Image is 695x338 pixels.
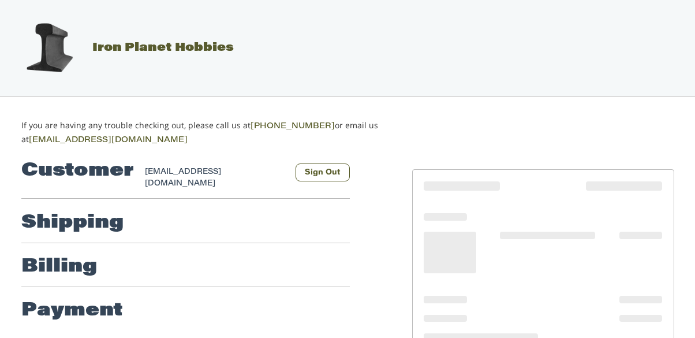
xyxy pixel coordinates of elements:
[296,164,350,181] button: Sign Out
[9,42,234,54] a: Iron Planet Hobbies
[251,122,335,131] a: [PHONE_NUMBER]
[21,119,395,147] p: If you are having any trouble checking out, please call us at or email us at
[29,136,188,144] a: [EMAIL_ADDRESS][DOMAIN_NAME]
[20,19,78,77] img: Iron Planet Hobbies
[92,42,234,54] span: Iron Planet Hobbies
[21,255,97,278] h2: Billing
[21,159,134,183] h2: Customer
[145,166,284,189] div: [EMAIL_ADDRESS][DOMAIN_NAME]
[21,299,123,322] h2: Payment
[21,211,124,235] h2: Shipping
